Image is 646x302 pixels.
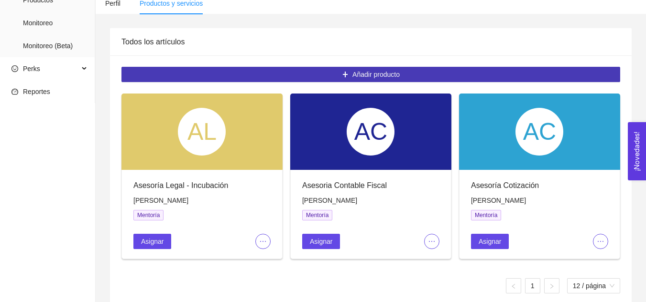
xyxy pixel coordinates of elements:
[515,108,563,156] div: AC
[342,71,349,79] span: plus
[23,65,40,73] span: Perks
[479,236,501,247] span: Asignar
[256,238,270,245] span: ellipsis
[133,179,271,191] div: Asesoría Legal - Incubación
[302,197,357,204] span: [PERSON_NAME]
[302,234,340,249] button: Asignar
[121,28,620,55] div: Todos los artículos
[506,278,521,293] li: Página anterior
[141,236,164,247] span: Asignar
[23,88,50,95] span: Reportes
[121,67,620,82] button: plusAñadir producto
[471,234,509,249] button: Asignar
[506,278,521,293] button: left
[352,69,400,80] span: Añadir producto
[302,210,332,220] span: Mentoría
[526,279,540,293] a: 1
[425,238,439,245] span: ellipsis
[133,234,171,249] button: Asignar
[471,179,608,191] div: Asesoría Cotización
[11,88,18,95] span: dashboard
[302,179,439,191] div: Asesoria Contable Fiscal
[567,278,620,293] div: tamaño de página
[628,122,646,180] button: Open Feedback Widget
[347,108,394,156] div: AC
[11,65,18,72] span: smile
[310,236,332,247] span: Asignar
[133,197,188,204] span: [PERSON_NAME]
[573,279,614,293] span: 12 / página
[23,13,88,32] span: Monitoreo
[511,283,516,289] span: left
[255,234,271,249] button: ellipsis
[593,238,608,245] span: ellipsis
[593,234,608,249] button: ellipsis
[549,283,555,289] span: right
[178,108,226,156] div: AL
[471,210,501,220] span: Mentoría
[471,197,526,204] span: [PERSON_NAME]
[424,234,439,249] button: ellipsis
[133,210,164,220] span: Mentoría
[525,278,540,293] li: 1
[23,36,88,55] span: Monitoreo (Beta)
[544,278,559,293] button: right
[544,278,559,293] li: Página siguiente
